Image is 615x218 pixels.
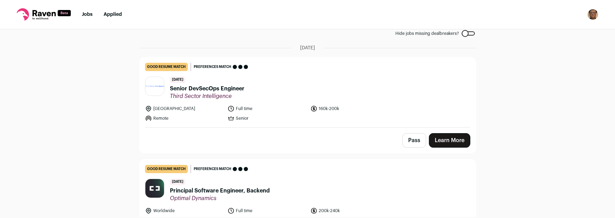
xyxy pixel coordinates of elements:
li: 160k-200k [310,105,389,112]
li: Full time [228,207,306,214]
a: Learn More [429,133,470,148]
span: [DATE] [170,179,185,185]
img: e72e834c2c46b167ea0de8a3b7361e52b5cf16209076479208d3ce1088197b55.png [145,86,164,87]
a: Jobs [82,12,93,17]
img: 9512370-medium_jpg [587,9,598,20]
button: Pass [402,133,426,148]
li: 200k-240k [310,207,389,214]
li: Senior [228,115,306,122]
span: Principal Software Engineer, Backend [170,187,270,195]
a: Applied [104,12,122,17]
button: Open dropdown [587,9,598,20]
span: Preferences match [194,166,231,172]
li: [GEOGRAPHIC_DATA] [145,105,224,112]
li: Full time [228,105,306,112]
span: [DATE] [300,44,315,51]
a: good resume match Preferences match [DATE] Senior DevSecOps Engineer Third Sector Intelligence [G... [140,57,476,127]
div: good resume match [145,63,188,71]
span: Preferences match [194,63,231,70]
li: Worldwide [145,207,224,214]
span: Senior DevSecOps Engineer [170,85,244,93]
li: Remote [145,115,224,122]
div: good resume match [145,165,188,173]
span: Third Sector Intelligence [170,93,244,100]
span: Hide jobs missing dealbreakers? [395,31,459,36]
img: 824f34c4f1368068340a2314ead127a0d58651594f7b18b5f9716ed4f94b7404.jpg [145,179,164,198]
span: [DATE] [170,77,185,83]
span: Optimal Dynamics [170,195,270,202]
